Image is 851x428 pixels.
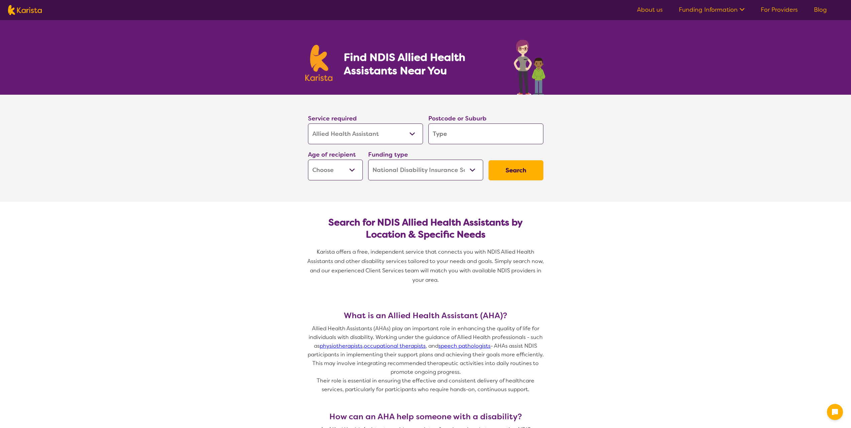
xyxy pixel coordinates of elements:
p: Allied Health Assistants (AHAs) play an important role in enhancing the quality of life for indiv... [305,324,546,376]
a: About us [637,6,663,14]
button: Search [489,160,543,180]
a: speech pathologists [438,342,491,349]
p: Karista offers a free, independent service that connects you with NDIS Allied Health Assistants a... [305,247,546,285]
a: occupational therapists [364,342,426,349]
a: Blog [814,6,827,14]
img: allied-health-assistant [512,36,546,95]
p: Their role is essential in ensuring the effective and consistent delivery of healthcare services,... [305,376,546,394]
img: Karista logo [305,45,333,81]
label: Service required [308,114,357,122]
h1: Find NDIS Allied Health Assistants Near You [344,51,491,77]
img: Karista logo [8,5,42,15]
label: Funding type [368,151,408,159]
h3: What is an Allied Health Assistant (AHA)? [305,311,546,320]
label: Age of recipient [308,151,356,159]
a: For Providers [761,6,798,14]
label: Postcode or Suburb [428,114,487,122]
a: Funding Information [679,6,745,14]
input: Type [428,123,543,144]
h3: How can an AHA help someone with a disability? [305,412,546,421]
h2: Search for NDIS Allied Health Assistants by Location & Specific Needs [313,217,538,241]
a: physiotherapists [320,342,362,349]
